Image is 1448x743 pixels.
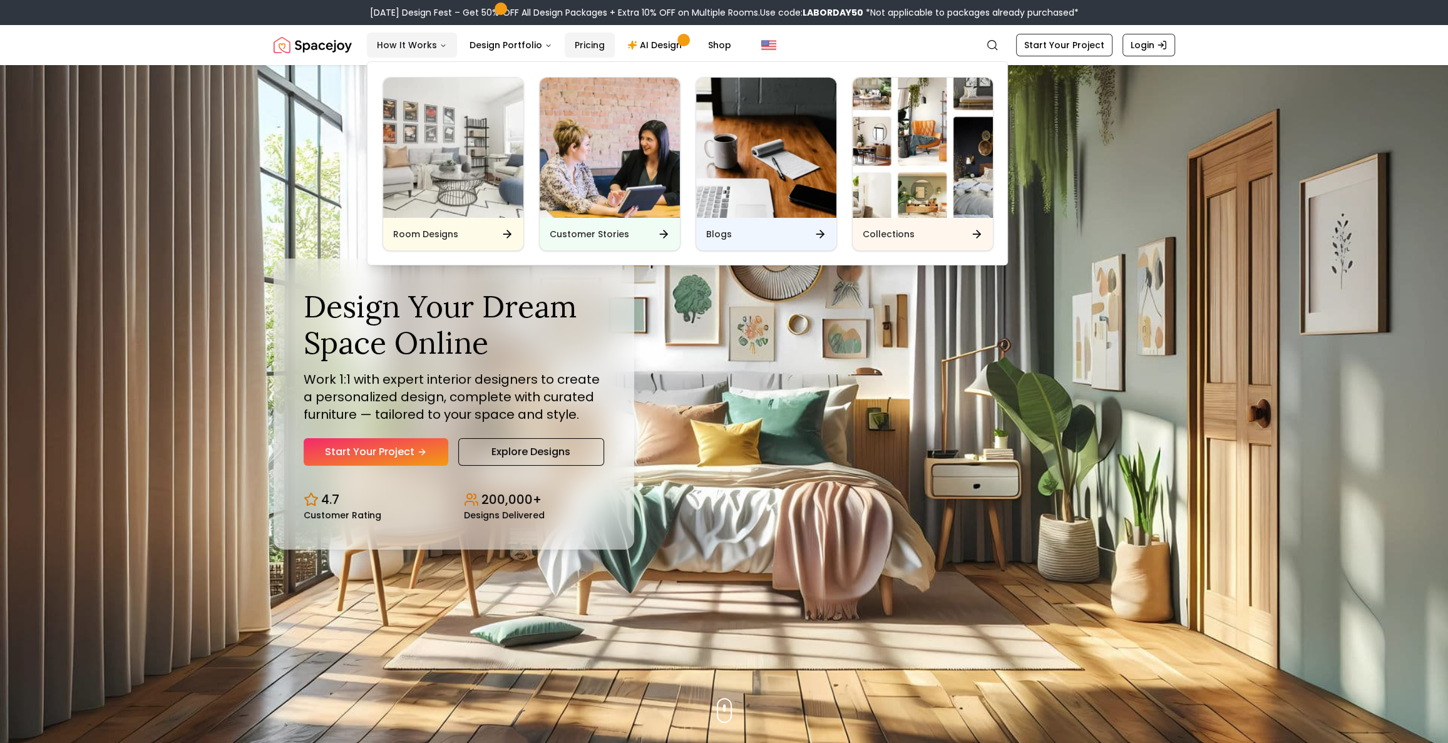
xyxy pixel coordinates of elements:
button: How It Works [367,33,457,58]
img: United States [761,38,776,53]
p: 200,000+ [481,491,542,508]
h1: Design Your Dream Space Online [304,289,604,361]
a: Pricing [565,33,615,58]
a: Shop [698,33,741,58]
span: Use code: [760,6,863,19]
p: Work 1:1 with expert interior designers to create a personalized design, complete with curated fu... [304,371,604,423]
a: Start Your Project [304,438,448,466]
div: Design stats [304,481,604,520]
a: Explore Designs [458,438,604,466]
small: Designs Delivered [464,511,545,520]
button: Design Portfolio [460,33,562,58]
img: Spacejoy Logo [274,33,352,58]
b: LABORDAY50 [803,6,863,19]
span: *Not applicable to packages already purchased* [863,6,1079,19]
div: [DATE] Design Fest – Get 50% OFF All Design Packages + Extra 10% OFF on Multiple Rooms. [370,6,1079,19]
a: Spacejoy [274,33,352,58]
a: Start Your Project [1016,34,1112,56]
nav: Main [367,33,741,58]
a: AI Design [617,33,696,58]
a: Login [1122,34,1175,56]
p: 4.7 [321,491,339,508]
small: Customer Rating [304,511,381,520]
nav: Global [274,25,1175,65]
